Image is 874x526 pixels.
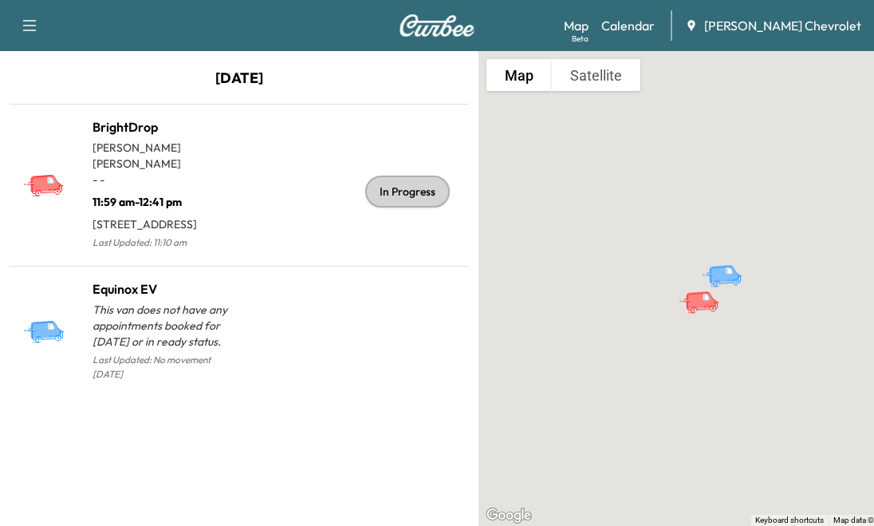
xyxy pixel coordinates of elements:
button: Keyboard shortcuts [755,515,824,526]
button: Show satellite imagery [552,59,640,91]
p: [STREET_ADDRESS] [93,210,239,232]
div: Beta [572,33,589,45]
img: Curbee Logo [399,14,475,37]
gmp-advanced-marker: BrightDrop [678,274,734,302]
p: This van does not have any appointments booked for [DATE] or in ready status. [93,302,239,350]
span: [PERSON_NAME] Chevrolet [704,16,861,35]
p: [PERSON_NAME] [PERSON_NAME] [93,140,239,172]
a: Open this area in Google Maps (opens a new window) [482,505,535,526]
gmp-advanced-marker: Equinox EV [701,247,757,275]
div: In Progress [365,176,450,208]
h1: Equinox EV [93,279,239,299]
img: Google [482,505,535,526]
p: 11:59 am - 12:41 pm [93,188,239,210]
p: Last Updated: 11:10 am [93,232,239,253]
button: Show street map [486,59,552,91]
a: Calendar [601,16,655,35]
a: MapBeta [564,16,589,35]
p: Last Updated: No movement [DATE] [93,350,239,385]
p: - - [93,172,239,188]
h1: BrightDrop [93,117,239,136]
